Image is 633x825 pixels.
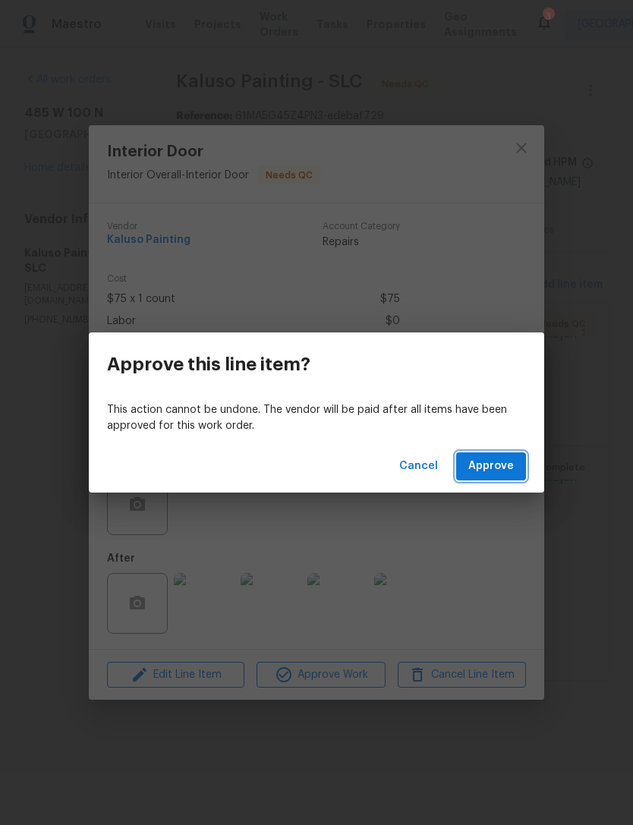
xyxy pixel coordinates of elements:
[468,457,514,476] span: Approve
[456,452,526,480] button: Approve
[107,354,310,375] h3: Approve this line item?
[399,457,438,476] span: Cancel
[393,452,444,480] button: Cancel
[107,402,526,434] p: This action cannot be undone. The vendor will be paid after all items have been approved for this...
